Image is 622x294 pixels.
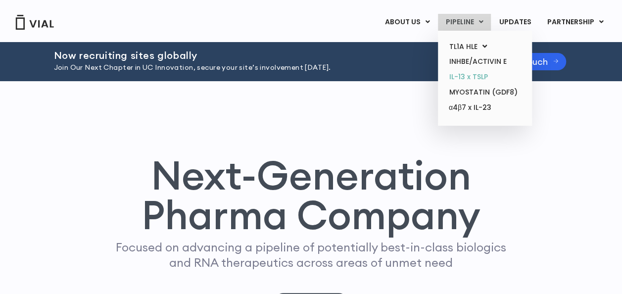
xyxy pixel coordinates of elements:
[441,100,528,116] a: α4β7 x IL-23
[54,62,463,73] p: Join Our Next Chapter in UC Innovation, secure your site’s involvement [DATE].
[539,14,612,31] a: PARTNERSHIPMenu Toggle
[491,14,539,31] a: UPDATES
[97,155,526,235] h1: Next-Generation Pharma Company
[15,15,54,30] img: Vial Logo
[112,240,511,270] p: Focused on advancing a pipeline of potentially best-in-class biologics and RNA therapeutics acros...
[441,69,528,85] a: IL-13 x TSLP
[54,50,463,61] h2: Now recruiting sites globally
[441,54,528,69] a: INHBE/ACTIVIN E
[441,39,528,54] a: TL1A HLEMenu Toggle
[377,14,437,31] a: ABOUT USMenu Toggle
[441,85,528,100] a: MYOSTATIN (GDF8)
[438,14,491,31] a: PIPELINEMenu Toggle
